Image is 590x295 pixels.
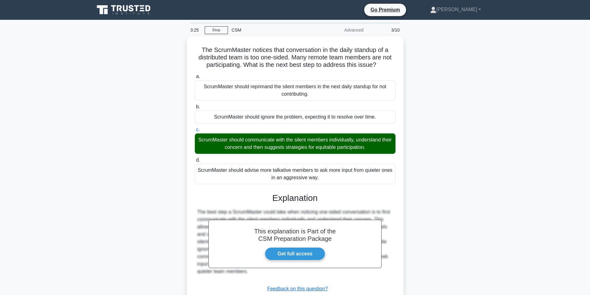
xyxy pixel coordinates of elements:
h5: The ScrumMaster notices that conversation in the daily standup of a distributed team is too one-s... [194,46,396,69]
div: 3:25 [187,24,205,36]
h3: Explanation [199,193,392,203]
div: ScrumMaster should ignore the problem, expecting it to resolve over time. [195,111,396,124]
span: a. [196,74,200,79]
div: ScrumMaster should communicate with the silent members individually, understand their concern and... [195,133,396,154]
a: Stop [205,26,228,34]
a: Get full access [265,247,325,260]
a: Go Premium [367,6,404,14]
div: ScrumMaster should advise more talkative members to ask more input from quieter ones in an aggres... [195,164,396,184]
span: b. [196,104,200,109]
div: CSM [228,24,313,36]
a: Feedback on this question? [267,286,328,291]
div: Advanced [313,24,367,36]
span: c. [196,127,200,132]
div: 3/10 [367,24,404,36]
span: d. [196,157,200,163]
div: The best step a ScrumMaster could take when noticing one-sided conversation is to first communica... [197,208,393,275]
div: ScrumMaster should reprimand the silent members in the next daily standup for not contributing. [195,80,396,101]
a: [PERSON_NAME] [415,3,496,16]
